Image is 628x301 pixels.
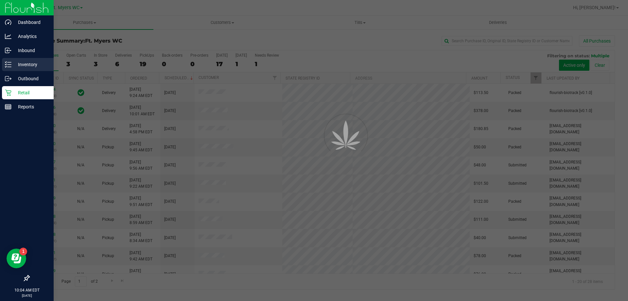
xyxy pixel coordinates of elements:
[11,32,51,40] p: Analytics
[5,89,11,96] inline-svg: Retail
[19,248,27,255] iframe: Resource center unread badge
[5,75,11,82] inline-svg: Outbound
[11,47,51,54] p: Inbound
[5,47,11,54] inline-svg: Inbound
[11,61,51,68] p: Inventory
[5,103,11,110] inline-svg: Reports
[11,75,51,83] p: Outbound
[11,18,51,26] p: Dashboard
[7,249,26,268] iframe: Resource center
[3,287,51,293] p: 10:04 AM EDT
[11,89,51,97] p: Retail
[5,61,11,68] inline-svg: Inventory
[5,33,11,40] inline-svg: Analytics
[5,19,11,26] inline-svg: Dashboard
[3,293,51,298] p: [DATE]
[11,103,51,111] p: Reports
